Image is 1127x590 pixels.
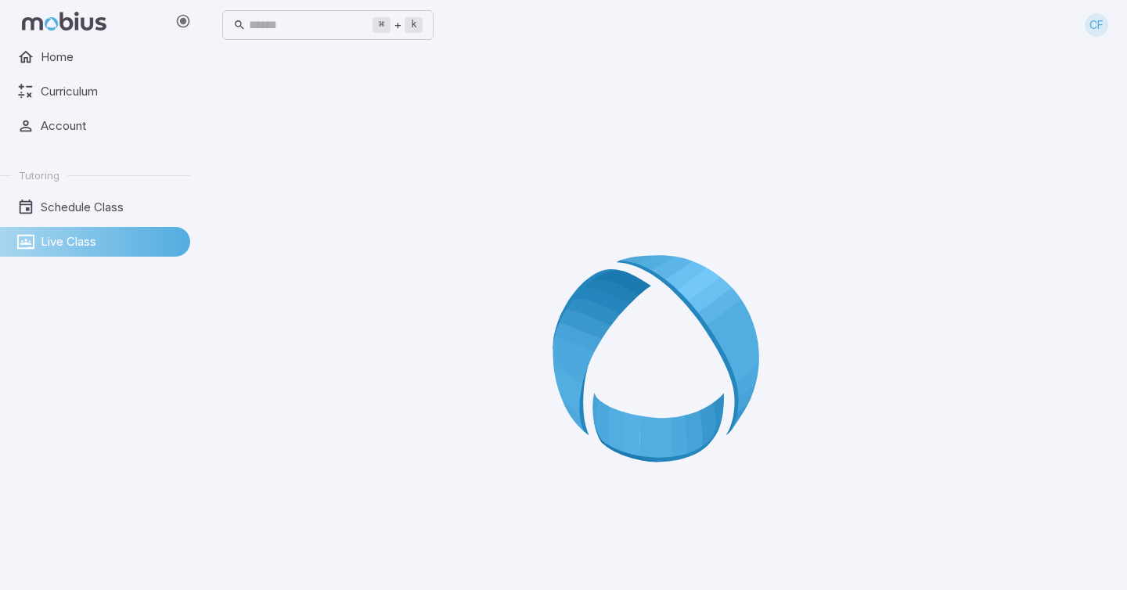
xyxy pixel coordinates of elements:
span: Schedule Class [41,199,179,216]
span: Tutoring [19,168,59,182]
span: Home [41,49,179,66]
kbd: ⌘ [373,17,391,33]
span: Curriculum [41,83,179,100]
kbd: k [405,17,423,33]
span: Live Class [41,233,179,250]
div: + [373,16,423,34]
div: CF [1085,13,1108,37]
span: Account [41,117,179,135]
